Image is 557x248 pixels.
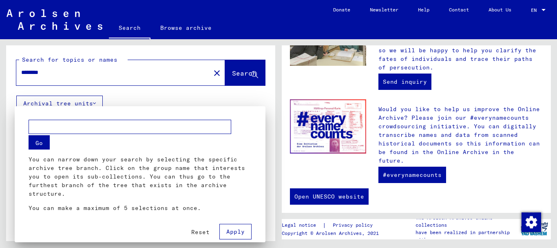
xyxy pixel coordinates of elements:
[29,155,252,198] p: You can narrow down your search by selecting the specific archive tree branch. Click on the group...
[191,228,210,236] span: Reset
[219,224,252,239] button: Apply
[185,225,216,239] button: Reset
[29,135,50,150] button: Go
[522,212,541,232] img: Change consent
[29,204,252,212] p: You can make a maximum of 5 selections at once.
[226,228,245,235] span: Apply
